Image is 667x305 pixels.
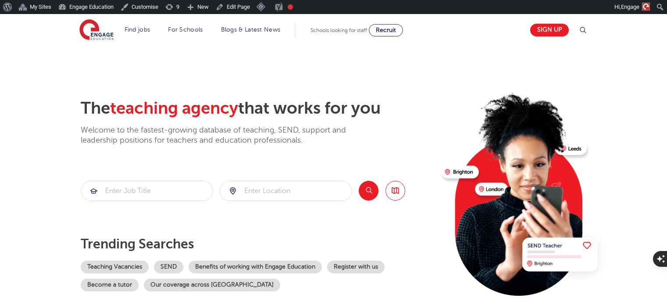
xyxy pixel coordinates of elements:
[221,26,281,33] a: Blogs & Latest News
[288,4,293,10] div: Needs improvement
[530,24,569,36] a: Sign up
[125,26,150,33] a: Find jobs
[81,98,435,118] h2: The that works for you
[81,279,139,291] a: Become a tutor
[621,4,639,10] span: Engage
[110,99,238,118] span: teaching agency
[220,181,352,201] div: Submit
[81,236,435,252] p: Trending searches
[359,181,378,201] button: Search
[81,181,213,201] input: Submit
[81,125,370,146] p: Welcome to the fastest-growing database of teaching, SEND, support and leadership positions for t...
[81,261,149,273] a: Teaching Vacancies
[220,181,352,201] input: Submit
[81,181,213,201] div: Submit
[168,26,203,33] a: For Schools
[144,279,280,291] a: Our coverage across [GEOGRAPHIC_DATA]
[376,27,396,33] span: Recruit
[154,261,183,273] a: SEND
[327,261,385,273] a: Register with us
[189,261,322,273] a: Benefits of working with Engage Education
[310,27,367,33] span: Schools looking for staff
[369,24,403,36] a: Recruit
[79,19,114,41] img: Engage Education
